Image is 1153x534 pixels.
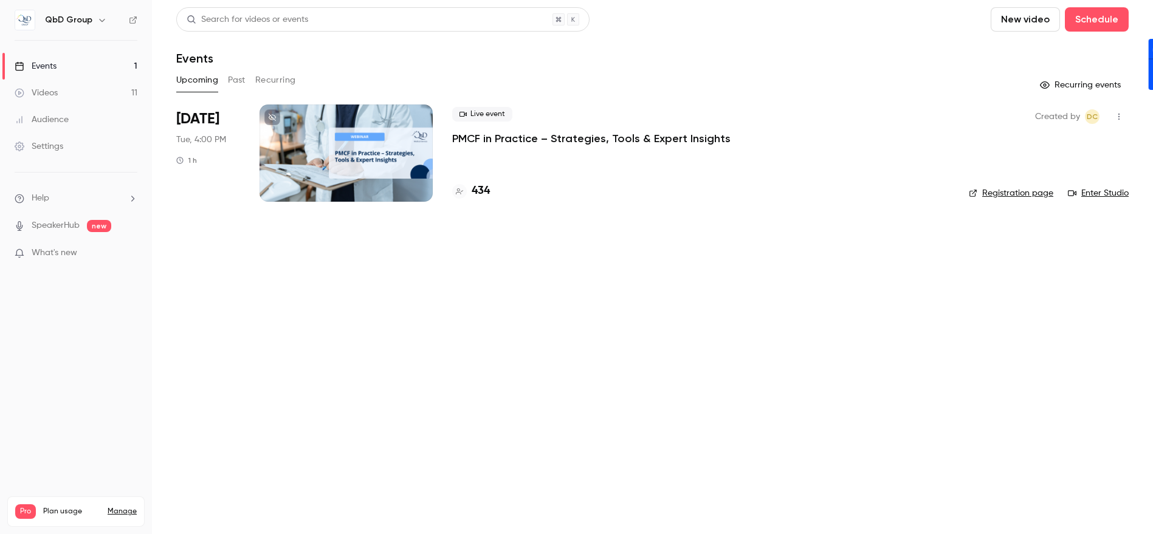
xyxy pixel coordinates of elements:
button: Past [228,70,246,90]
a: PMCF in Practice – Strategies, Tools & Expert Insights [452,131,731,146]
h6: QbD Group [45,14,92,26]
span: Plan usage [43,507,100,516]
div: Audience [15,114,69,126]
span: Created by [1035,109,1080,124]
a: 434 [452,183,490,199]
span: Pro [15,504,36,519]
span: DC [1087,109,1098,124]
span: [DATE] [176,109,219,129]
span: Tue, 4:00 PM [176,134,226,146]
li: help-dropdown-opener [15,192,137,205]
div: Sep 23 Tue, 4:00 PM (Europe/Madrid) [176,104,240,202]
h1: Events [176,51,213,66]
a: Registration page [969,187,1053,199]
a: Enter Studio [1068,187,1129,199]
div: Settings [15,140,63,152]
button: Recurring [255,70,296,90]
h4: 434 [472,183,490,199]
button: New video [991,7,1060,32]
div: Videos [15,87,58,99]
a: SpeakerHub [32,219,80,232]
img: QbD Group [15,10,35,30]
span: What's new [32,247,77,259]
button: Recurring events [1034,75,1129,95]
div: Events [15,60,57,72]
button: Schedule [1065,7,1129,32]
div: 1 h [176,156,197,165]
span: Daniel Cubero [1085,109,1100,124]
div: Search for videos or events [187,13,308,26]
span: new [87,220,111,232]
span: Help [32,192,49,205]
a: Manage [108,507,137,516]
button: Upcoming [176,70,218,90]
span: Live event [452,107,512,122]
